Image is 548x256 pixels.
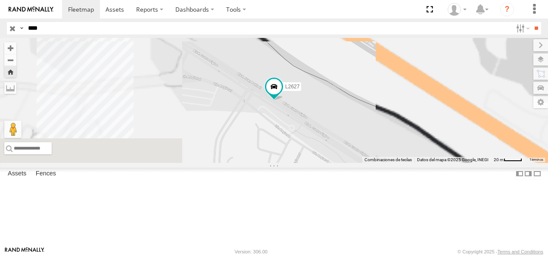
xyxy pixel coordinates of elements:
button: Zoom out [4,54,16,66]
button: Zoom Home [4,66,16,78]
div: © Copyright 2025 - [458,249,543,254]
img: rand-logo.svg [9,6,53,12]
label: Map Settings [533,96,548,108]
button: Combinaciones de teclas [364,157,412,163]
a: Terms and Conditions [498,249,543,254]
label: Search Query [18,22,25,34]
label: Assets [3,168,31,180]
span: Datos del mapa ©2025 Google, INEGI [417,157,489,162]
label: Fences [31,168,60,180]
label: Dock Summary Table to the Right [524,168,532,180]
span: L2627 [285,84,299,90]
span: 20 m [494,157,504,162]
button: Zoom in [4,42,16,54]
a: Términos (se abre en una nueva pestaña) [529,158,543,162]
div: antonio fernandez [445,3,470,16]
label: Measure [4,82,16,94]
button: Escala del mapa: 20 m por 39 píxeles [491,157,525,163]
a: Visit our Website [5,247,44,256]
i: ? [500,3,514,16]
label: Hide Summary Table [533,168,542,180]
button: Arrastra al hombrecito al mapa para abrir Street View [4,121,22,138]
label: Search Filter Options [513,22,531,34]
label: Dock Summary Table to the Left [515,168,524,180]
div: Version: 306.00 [235,249,268,254]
